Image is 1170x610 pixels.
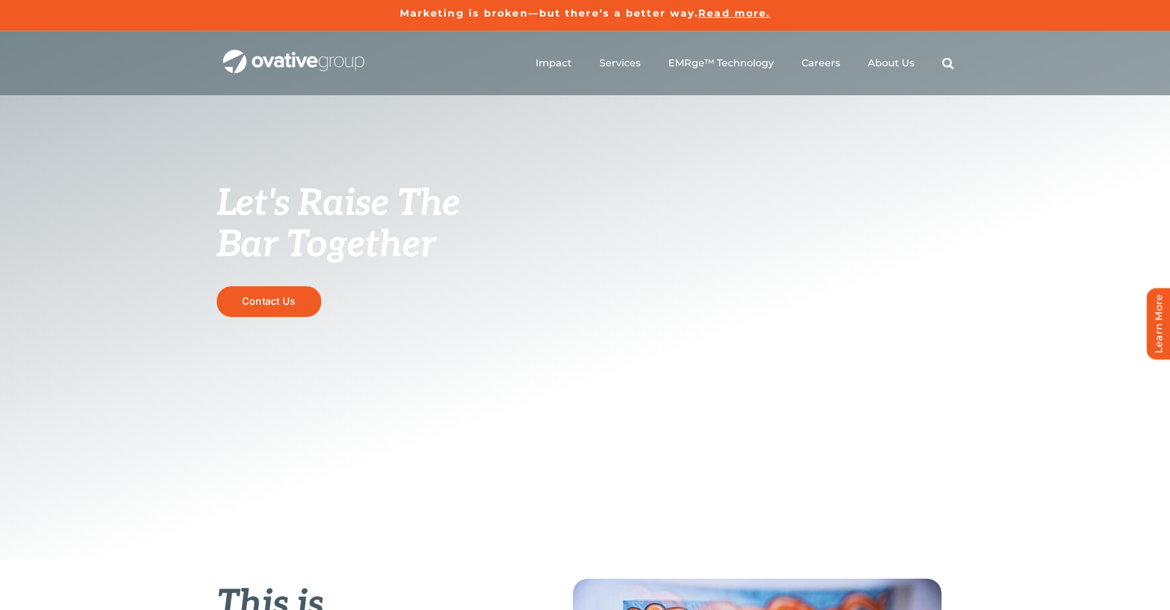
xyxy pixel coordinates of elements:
[217,223,435,267] span: Bar Together
[242,295,295,307] span: Contact Us
[400,7,699,19] a: Marketing is broken—but there’s a better way.
[868,57,915,69] a: About Us
[668,57,774,69] a: EMRge™ Technology
[536,57,572,69] a: Impact
[217,286,321,316] a: Contact Us
[942,57,954,69] a: Search
[217,182,461,226] span: Let's Raise The
[801,57,840,69] a: Careers
[599,57,641,69] a: Services
[698,7,770,19] a: Read more.
[536,44,954,83] nav: Menu
[223,49,364,60] a: OG_Full_horizontal_WHT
